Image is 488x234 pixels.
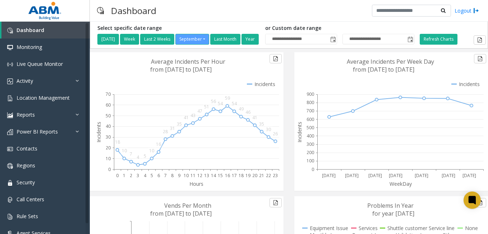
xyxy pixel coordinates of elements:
[123,172,125,179] text: 1
[17,44,42,50] span: Monitoring
[372,210,414,217] text: for year [DATE]
[307,91,314,97] text: 900
[462,172,476,179] text: [DATE]
[17,196,44,203] span: Call Centers
[106,145,111,151] text: 20
[177,121,182,127] text: 35
[474,35,486,45] button: Export to pdf
[232,172,237,179] text: 17
[218,100,223,107] text: 54
[307,158,314,164] text: 100
[225,95,230,101] text: 59
[144,172,147,179] text: 4
[122,148,127,154] text: 10
[210,34,240,45] button: Last Month
[270,198,282,207] button: Export to pdf
[140,34,174,45] button: Last 2 Weeks
[273,131,278,137] text: 26
[265,25,414,31] h5: or Custom date range
[106,134,111,140] text: 30
[353,66,414,73] text: from [DATE] to [DATE]
[151,58,225,66] text: Average Incidents Per Hour
[120,34,139,45] button: Week
[175,34,209,45] button: September
[95,122,102,143] text: Incidents
[7,214,13,220] img: 'icon'
[225,172,230,179] text: 16
[97,25,260,31] h5: Select specific date range
[322,172,336,179] text: [DATE]
[7,78,13,84] img: 'icon'
[367,202,414,210] text: Problems In Year
[115,139,120,145] text: 18
[307,133,314,139] text: 400
[151,172,153,179] text: 5
[239,106,244,112] text: 49
[107,2,160,19] h3: Dashboard
[17,60,63,67] span: Live Queue Monitor
[204,172,209,179] text: 13
[273,172,278,179] text: 23
[130,172,132,179] text: 2
[245,109,250,115] text: 46
[307,149,314,156] text: 200
[150,66,212,73] text: from [DATE] to [DATE]
[178,172,180,179] text: 9
[390,180,412,187] text: WeekDay
[106,102,111,108] text: 60
[197,172,202,179] text: 12
[259,172,264,179] text: 21
[7,62,13,67] img: 'icon'
[7,146,13,152] img: 'icon'
[307,108,314,114] text: 700
[204,104,209,110] text: 51
[307,141,314,147] text: 300
[144,153,146,159] text: 5
[312,166,314,172] text: 0
[97,34,119,45] button: [DATE]
[211,98,216,104] text: 56
[164,172,167,179] text: 7
[106,156,111,162] text: 10
[197,108,202,114] text: 47
[266,126,271,132] text: 30
[7,180,13,186] img: 'icon'
[296,122,303,143] text: Incidents
[184,114,189,121] text: 41
[17,111,35,118] span: Reports
[442,172,455,179] text: [DATE]
[106,113,111,119] text: 50
[270,54,282,63] button: Export to pdf
[189,180,203,187] text: Hours
[345,172,359,179] text: [DATE]
[329,34,337,44] span: Toggle popup
[406,34,414,44] span: Toggle popup
[150,210,212,217] text: from [DATE] to [DATE]
[17,213,38,220] span: Rule Sets
[137,172,139,179] text: 3
[106,123,111,129] text: 40
[473,7,479,14] img: logout
[232,100,237,107] text: 54
[241,34,259,45] button: Year
[17,179,35,186] span: Security
[164,202,211,210] text: Vends Per Month
[7,112,13,118] img: 'icon'
[116,172,119,179] text: 0
[7,95,13,101] img: 'icon'
[190,172,195,179] text: 11
[239,172,244,179] text: 18
[108,166,111,172] text: 0
[7,163,13,169] img: 'icon'
[307,125,314,131] text: 500
[17,128,58,135] span: Power BI Reports
[307,99,314,105] text: 800
[190,112,195,118] text: 43
[171,172,174,179] text: 8
[149,148,154,154] text: 10
[7,197,13,203] img: 'icon'
[474,54,486,63] button: Export to pdf
[106,91,111,97] text: 70
[137,154,139,160] text: 4
[415,172,428,179] text: [DATE]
